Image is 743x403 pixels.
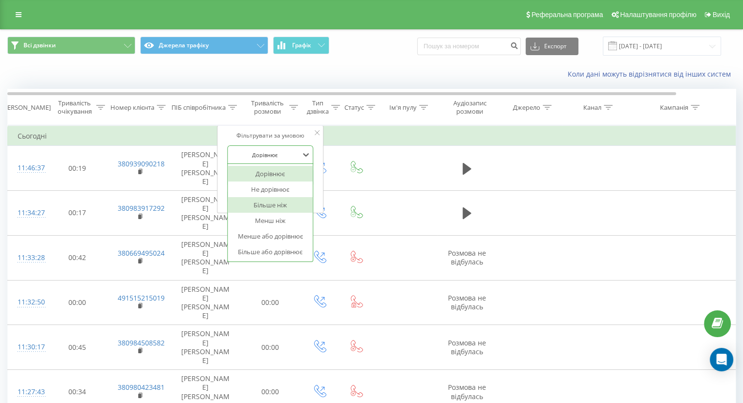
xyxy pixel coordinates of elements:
td: [PERSON_NAME] [PERSON_NAME] [171,235,240,280]
input: Пошук за номером [417,38,521,55]
a: 380669495024 [118,248,165,258]
div: 11:32:50 [18,293,37,312]
td: [PERSON_NAME] [PERSON_NAME] [171,146,240,191]
button: Джерела трафіку [140,37,268,54]
td: [PERSON_NAME] [PERSON_NAME] [171,280,240,325]
div: Аудіозапис розмови [446,99,493,116]
span: Розмова не відбулась [448,248,486,266]
div: Кампанія [660,103,688,112]
span: Розмова не відбулась [448,293,486,311]
div: ПІБ співробітника [171,103,226,112]
span: Розмова не відбулась [448,338,486,356]
td: 00:45 [47,325,108,370]
a: 380939090218 [118,159,165,168]
button: Експорт [526,38,578,55]
td: 00:19 [47,146,108,191]
div: 11:46:37 [18,159,37,178]
div: Open Intercom Messenger [710,348,733,371]
div: Тривалість очікування [55,99,94,116]
span: Розмова не відбулась [448,383,486,401]
div: 11:27:43 [18,383,37,402]
div: 11:34:27 [18,203,37,222]
span: Всі дзвінки [23,41,56,49]
div: Номер клієнта [110,103,154,112]
div: Статус [344,103,364,112]
td: 00:00 [47,280,108,325]
div: Ім'я пулу [389,103,417,112]
div: Фільтрувати за умовою [227,131,313,141]
div: Не дорівнює [228,181,313,197]
button: Всі дзвінки [7,37,135,54]
div: [PERSON_NAME] [1,103,51,112]
div: Тип дзвінка [307,99,329,116]
a: Коли дані можуть відрізнятися вiд інших систем [568,69,736,79]
div: Більше або дорівнює [228,244,313,260]
td: 00:42 [47,235,108,280]
div: 11:33:28 [18,248,37,267]
button: Графік [273,37,329,54]
div: Менш ніж [228,213,313,228]
td: [PERSON_NAME] [PERSON_NAME] [171,191,240,236]
div: Дорівнює [228,166,313,181]
div: Канал [583,103,601,112]
td: [PERSON_NAME] [PERSON_NAME] [171,325,240,370]
div: Джерело [513,103,540,112]
div: Тривалість розмови [248,99,287,116]
span: Графік [292,42,311,49]
a: 380980423481 [118,383,165,392]
span: Вихід [713,11,730,19]
a: 491515215019 [118,293,165,302]
a: 380983917292 [118,203,165,213]
span: Налаштування профілю [620,11,696,19]
div: Більше ніж [228,197,313,213]
div: Менше або дорівнює [228,228,313,244]
a: 380984508582 [118,338,165,347]
div: 11:30:17 [18,338,37,357]
td: 00:00 [240,280,301,325]
td: 00:00 [240,325,301,370]
td: 00:17 [47,191,108,236]
span: Реферальна програма [531,11,603,19]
